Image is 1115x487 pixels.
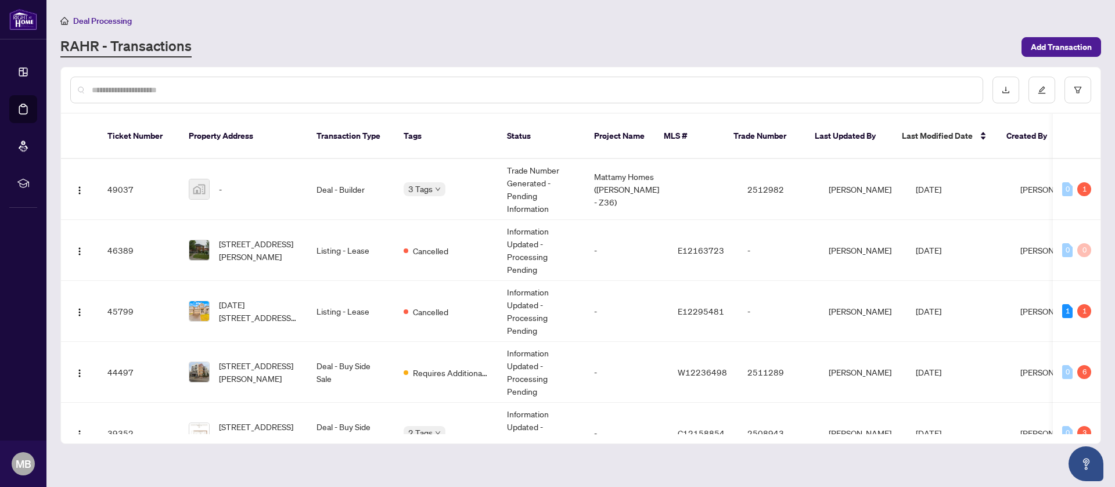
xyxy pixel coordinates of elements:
span: [DATE] [916,245,941,255]
th: Trade Number [724,114,805,159]
span: [PERSON_NAME] [1020,184,1083,194]
td: Information Updated - Processing Pending [498,403,585,464]
span: Cancelled [413,305,448,318]
div: 0 [1062,243,1073,257]
span: - [219,183,222,196]
td: - [738,281,819,342]
span: E12163723 [678,245,724,255]
span: down [435,186,441,192]
th: Status [498,114,585,159]
td: - [585,342,668,403]
th: Project Name [585,114,654,159]
div: 6 [1077,365,1091,379]
img: thumbnail-img [189,240,209,260]
th: MLS # [654,114,724,159]
td: 39352 [98,403,179,464]
span: [DATE] [916,367,941,377]
div: 0 [1062,365,1073,379]
td: Trade Number Generated - Pending Information [498,159,585,220]
td: [PERSON_NAME] [819,342,907,403]
div: 0 [1077,243,1091,257]
img: thumbnail-img [189,301,209,321]
th: Last Updated By [805,114,893,159]
span: Requires Additional Docs [413,366,488,379]
img: Logo [75,308,84,317]
button: Open asap [1069,446,1103,481]
span: download [1002,86,1010,94]
td: 45799 [98,281,179,342]
td: Information Updated - Processing Pending [498,220,585,281]
td: 2511289 [738,342,819,403]
td: - [585,281,668,342]
span: Add Transaction [1031,38,1092,56]
img: Logo [75,247,84,256]
img: thumbnail-img [189,362,209,382]
button: Logo [70,363,89,381]
img: Logo [75,369,84,378]
button: Add Transaction [1022,37,1101,57]
span: down [435,430,441,436]
td: 46389 [98,220,179,281]
span: [DATE] [916,428,941,438]
span: [DATE][STREET_ADDRESS][DATE] [219,298,298,324]
span: [PERSON_NAME] [1020,245,1083,255]
span: edit [1038,86,1046,94]
span: [DATE] [916,184,941,194]
th: Property Address [179,114,307,159]
button: Logo [70,424,89,442]
td: Deal - Builder [307,159,394,220]
div: 0 [1062,182,1073,196]
span: 2 Tags [408,426,433,439]
span: [STREET_ADDRESS][PERSON_NAME] [219,237,298,263]
button: download [992,77,1019,103]
span: MB [16,456,31,472]
span: W12236498 [678,367,727,377]
td: 2512982 [738,159,819,220]
td: [PERSON_NAME] [819,220,907,281]
td: [PERSON_NAME] [819,159,907,220]
span: [PERSON_NAME] [1020,428,1083,438]
th: Last Modified Date [893,114,997,159]
button: filter [1064,77,1091,103]
button: Logo [70,180,89,199]
img: Logo [75,186,84,195]
img: thumbnail-img [189,423,209,443]
div: 1 [1062,304,1073,318]
td: - [738,220,819,281]
td: 2508943 [738,403,819,464]
span: [STREET_ADDRESS][PERSON_NAME] [219,359,298,385]
td: Listing - Lease [307,281,394,342]
div: 3 [1077,426,1091,440]
span: [DATE] [916,306,941,316]
td: 44497 [98,342,179,403]
img: thumbnail-img [189,179,209,199]
th: Transaction Type [307,114,394,159]
span: Last Modified Date [902,129,973,142]
button: edit [1028,77,1055,103]
th: Ticket Number [98,114,179,159]
div: 1 [1077,304,1091,318]
img: logo [9,9,37,30]
a: RAHR - Transactions [60,37,192,57]
button: Logo [70,302,89,320]
td: 49037 [98,159,179,220]
span: [PERSON_NAME] [1020,306,1083,316]
span: [STREET_ADDRESS][PERSON_NAME] [219,420,298,446]
div: 0 [1062,426,1073,440]
td: - [585,403,668,464]
span: 3 Tags [408,182,433,196]
th: Tags [394,114,498,159]
div: 1 [1077,182,1091,196]
td: [PERSON_NAME] [819,403,907,464]
span: E12295481 [678,306,724,316]
td: Listing - Lease [307,220,394,281]
td: Deal - Buy Side Sale [307,342,394,403]
span: [PERSON_NAME] [1020,367,1083,377]
span: filter [1074,86,1082,94]
span: home [60,17,69,25]
td: Mattamy Homes ([PERSON_NAME] - Z36) [585,159,668,220]
button: Logo [70,241,89,259]
span: Cancelled [413,244,448,257]
th: Created By [997,114,1067,159]
td: [PERSON_NAME] [819,281,907,342]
